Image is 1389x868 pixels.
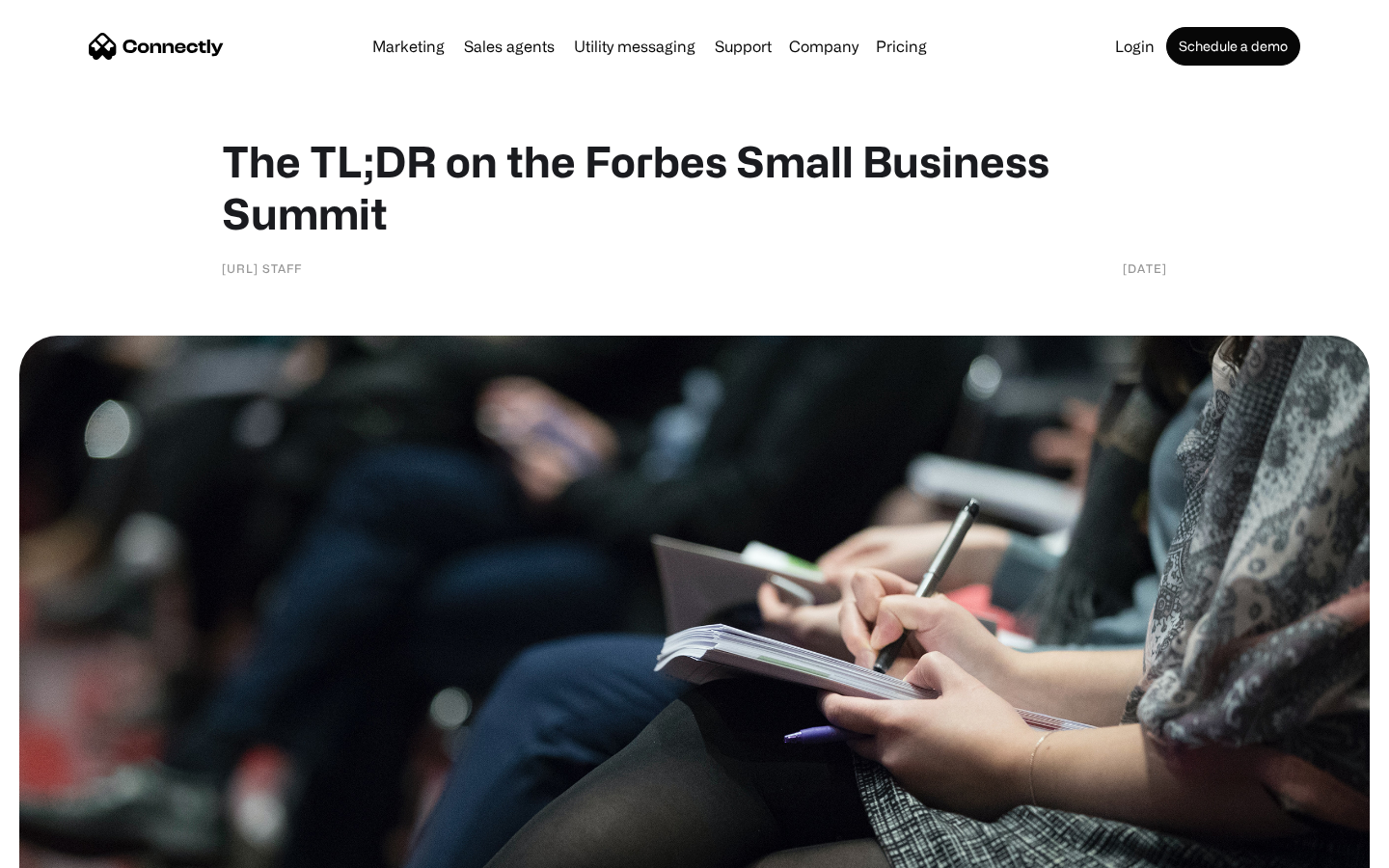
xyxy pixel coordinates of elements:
[89,32,224,61] a: home
[365,39,452,54] a: Marketing
[868,39,935,54] a: Pricing
[1166,27,1300,66] a: Schedule a demo
[783,33,864,60] div: Company
[707,39,779,54] a: Support
[789,33,858,60] div: Company
[1107,39,1162,54] a: Login
[222,135,1167,239] h1: The TL;DR on the Forbes Small Business Summit
[19,834,116,861] aside: Language selected: English
[1123,258,1167,278] div: [DATE]
[39,834,116,861] ul: Language list
[222,258,302,278] div: [URL] Staff
[456,39,562,54] a: Sales agents
[566,39,703,54] a: Utility messaging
